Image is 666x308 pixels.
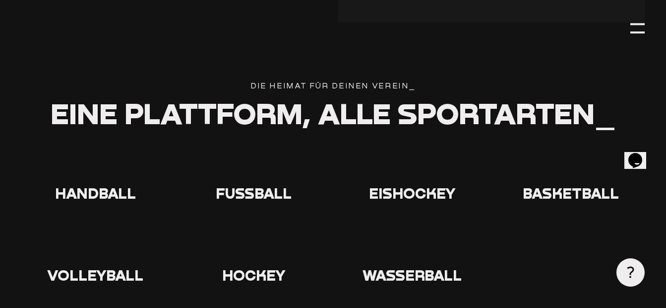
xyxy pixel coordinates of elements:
[55,184,136,202] span: Handball
[216,184,292,202] span: Fußball
[21,79,645,92] div: Die Heimat für deinen verein_
[318,95,616,131] span: alle Sportarten_
[363,266,462,284] span: Wasserball
[222,266,286,284] span: Hockey
[51,95,311,131] span: Eine Plattform,
[47,266,143,284] span: Volleyball
[523,184,619,202] span: Basketball
[369,184,456,202] span: Eishockey
[624,139,656,169] iframe: chat widget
